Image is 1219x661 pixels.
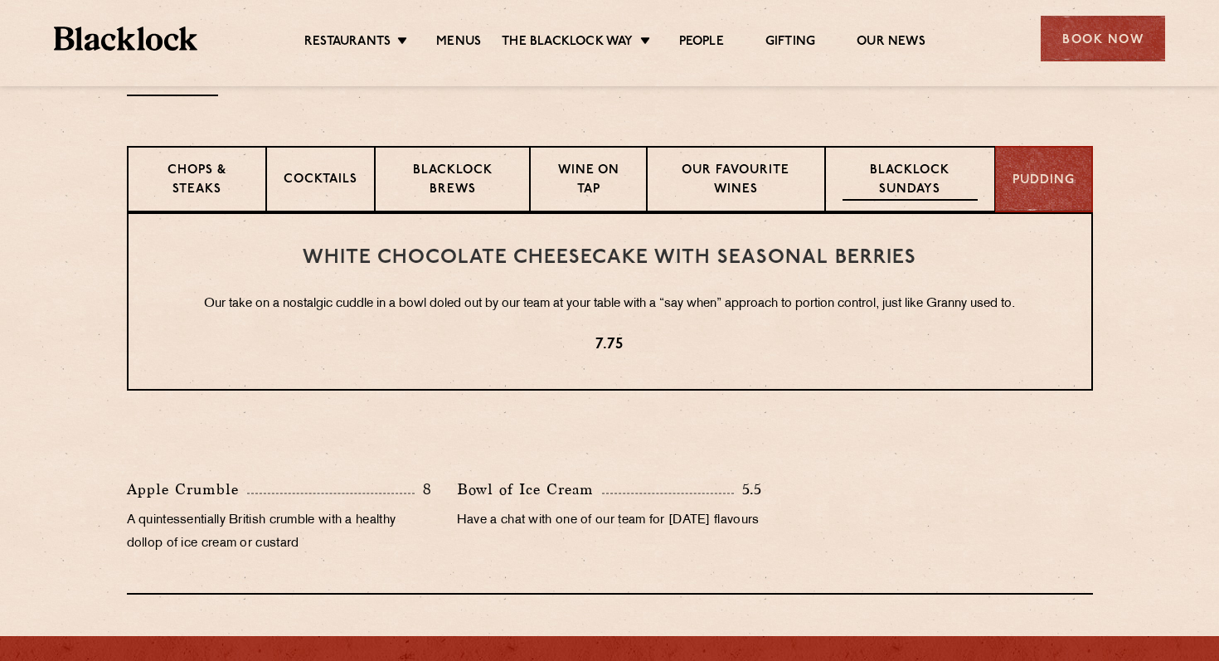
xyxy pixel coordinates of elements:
[664,162,808,201] p: Our favourite wines
[547,162,629,201] p: Wine on Tap
[857,34,925,52] a: Our News
[392,162,513,201] p: Blacklock Brews
[679,34,724,52] a: People
[765,34,815,52] a: Gifting
[54,27,197,51] img: BL_Textured_Logo-footer-cropped.svg
[145,162,249,201] p: Chops & Steaks
[304,34,391,52] a: Restaurants
[284,171,357,192] p: Cocktails
[843,162,977,201] p: Blacklock Sundays
[436,34,481,52] a: Menus
[1041,16,1165,61] div: Book Now
[734,479,763,500] p: 5.5
[127,509,432,556] p: A quintessentially British crumble with a healthy dollop of ice cream or custard
[127,478,247,501] p: Apple Crumble
[162,334,1058,356] p: 7.75
[1013,172,1075,191] p: Pudding
[457,509,762,532] p: Have a chat with one of our team for [DATE] flavours
[502,34,633,52] a: The Blacklock Way
[162,294,1058,315] p: Our take on a nostalgic cuddle in a bowl doled out by our team at your table with a “say when” ap...
[457,478,602,501] p: Bowl of Ice Cream
[162,247,1058,269] h3: White Chocolate Cheesecake with Seasonal Berries
[415,479,432,500] p: 8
